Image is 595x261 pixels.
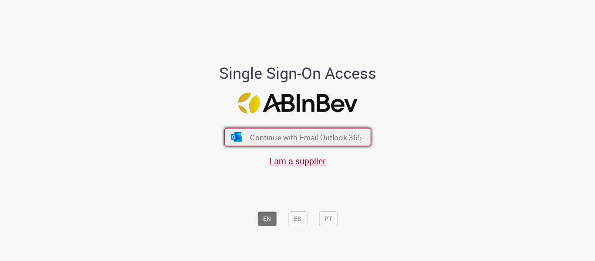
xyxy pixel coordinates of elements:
[269,155,326,167] a: I am a supplier
[177,65,419,82] h1: Single Sign-On Access
[319,211,338,226] button: PT
[224,128,371,146] button: ícone Azure/Microsoft 360 Continue with Email Outlook 365
[257,211,277,226] button: EN
[230,132,243,142] img: ícone Azure/Microsoft 360
[288,211,307,226] button: ES
[250,132,362,142] span: Continue with Email Outlook 365
[238,92,357,114] img: Logo ABInBev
